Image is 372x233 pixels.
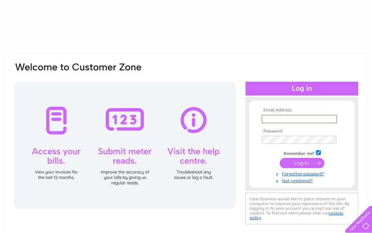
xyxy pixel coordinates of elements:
a: Forgotten password? [262,170,344,177]
td: Remember me? [260,149,344,156]
th: Email Address: [260,108,344,113]
div: Clear Business would like to place cookies on your computer to improve your experience of the sit... [246,193,358,224]
input: Submit [280,158,324,168]
a: cookies policy [250,210,343,220]
a: Not registered? [262,177,344,184]
th: Password: [260,129,344,134]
